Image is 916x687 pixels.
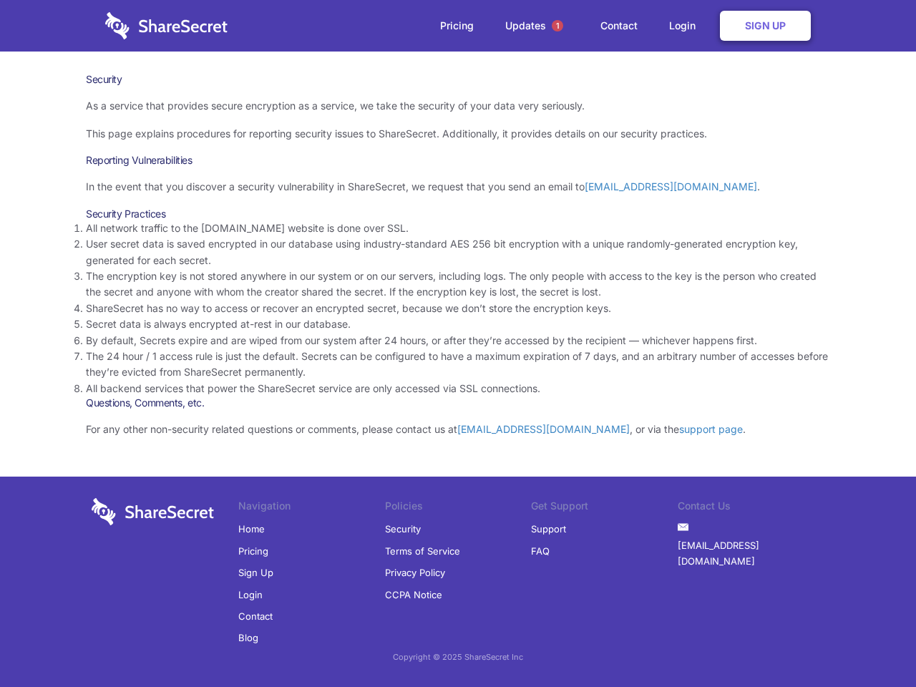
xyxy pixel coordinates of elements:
[238,518,265,540] a: Home
[86,126,830,142] p: This page explains procedures for reporting security issues to ShareSecret. Additionally, it prov...
[92,498,214,525] img: logo-wordmark-white-trans-d4663122ce5f474addd5e946df7df03e33cb6a1c49d2221995e7729f52c070b2.svg
[531,518,566,540] a: Support
[86,220,830,236] li: All network traffic to the [DOMAIN_NAME] website is done over SSL.
[426,4,488,48] a: Pricing
[86,236,830,268] li: User secret data is saved encrypted in our database using industry-standard AES 256 bit encryptio...
[86,98,830,114] p: As a service that provides secure encryption as a service, we take the security of your data very...
[86,73,830,86] h1: Security
[238,605,273,627] a: Contact
[457,423,630,435] a: [EMAIL_ADDRESS][DOMAIN_NAME]
[655,4,717,48] a: Login
[86,268,830,301] li: The encryption key is not stored anywhere in our system or on our servers, including logs. The on...
[720,11,811,41] a: Sign Up
[385,584,442,605] a: CCPA Notice
[86,422,830,437] p: For any other non-security related questions or comments, please contact us at , or via the .
[238,540,268,562] a: Pricing
[86,179,830,195] p: In the event that you discover a security vulnerability in ShareSecret, we request that you send ...
[86,208,830,220] h3: Security Practices
[385,498,532,518] li: Policies
[586,4,652,48] a: Contact
[86,301,830,316] li: ShareSecret has no way to access or recover an encrypted secret, because we don’t store the encry...
[86,349,830,381] li: The 24 hour / 1 access rule is just the default. Secrets can be configured to have a maximum expi...
[679,423,743,435] a: support page
[238,562,273,583] a: Sign Up
[238,584,263,605] a: Login
[86,154,830,167] h3: Reporting Vulnerabilities
[385,562,445,583] a: Privacy Policy
[552,20,563,31] span: 1
[238,498,385,518] li: Navigation
[86,396,830,409] h3: Questions, Comments, etc.
[531,540,550,562] a: FAQ
[86,333,830,349] li: By default, Secrets expire and are wiped from our system after 24 hours, or after they’re accesse...
[385,518,421,540] a: Security
[385,540,460,562] a: Terms of Service
[678,498,824,518] li: Contact Us
[585,180,757,193] a: [EMAIL_ADDRESS][DOMAIN_NAME]
[238,627,258,648] a: Blog
[678,535,824,572] a: [EMAIL_ADDRESS][DOMAIN_NAME]
[105,12,228,39] img: logo-wordmark-white-trans-d4663122ce5f474addd5e946df7df03e33cb6a1c49d2221995e7729f52c070b2.svg
[86,381,830,396] li: All backend services that power the ShareSecret service are only accessed via SSL connections.
[531,498,678,518] li: Get Support
[86,316,830,332] li: Secret data is always encrypted at-rest in our database.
